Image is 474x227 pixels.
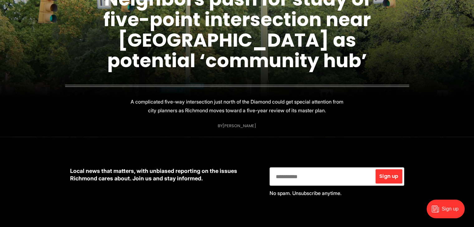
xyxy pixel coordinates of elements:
iframe: portal-trigger [421,197,474,227]
p: A complicated five-way intersection just north of the Diamond could get special attention from ci... [126,97,348,115]
button: Sign up [376,169,402,183]
a: [PERSON_NAME] [223,123,256,129]
span: Sign up [379,174,398,179]
p: Local news that matters, with unbiased reporting on the issues Richmond cares about. Join us and ... [70,167,260,182]
div: By [218,123,256,128]
span: No spam. Unsubscribe anytime. [270,190,342,196]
